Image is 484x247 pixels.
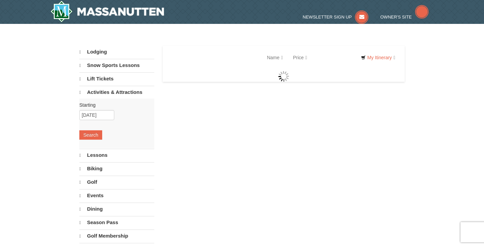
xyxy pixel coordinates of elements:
a: Lift Tickets [79,72,154,85]
a: My Itinerary [357,52,400,63]
a: Season Pass [79,216,154,229]
a: Snow Sports Lessons [79,59,154,72]
button: Search [79,130,102,140]
label: Starting [79,102,149,108]
a: Massanutten Resort [50,1,164,22]
a: Golf Membership [79,230,154,242]
a: Lessons [79,149,154,162]
a: Activities & Attractions [79,86,154,99]
a: Price [288,51,312,64]
span: Newsletter Sign Up [303,14,352,20]
a: Events [79,189,154,202]
a: Newsletter Sign Up [303,14,369,20]
img: Massanutten Resort Logo [50,1,164,22]
a: Lodging [79,46,154,58]
a: Golf [79,176,154,188]
a: Biking [79,162,154,175]
a: Owner's Site [380,14,429,20]
img: wait gif [278,71,289,82]
a: Dining [79,203,154,215]
a: Name [262,51,288,64]
span: Owner's Site [380,14,412,20]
